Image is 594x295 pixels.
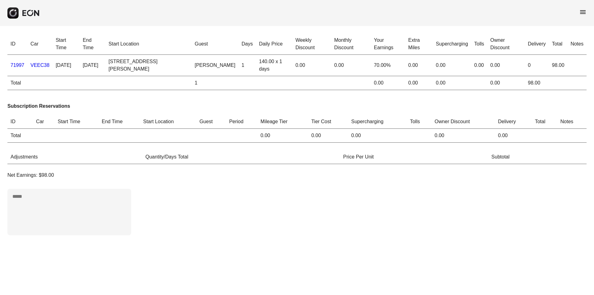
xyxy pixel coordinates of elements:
td: 1 [239,55,256,76]
th: Guest [192,33,239,55]
td: Total [7,76,28,90]
td: 0.00 [405,76,433,90]
th: End Time [99,115,140,129]
th: Owner Discount [487,33,525,55]
span: menu [579,8,587,16]
th: Supercharging [348,115,407,129]
th: Notes [557,115,587,129]
td: 0.00 [331,55,371,76]
th: Car [33,115,54,129]
th: Start Location [140,115,196,129]
th: Total [532,115,557,129]
td: [DATE] [53,55,80,76]
th: ID [7,115,33,129]
th: Period [226,115,257,129]
td: 0.00 [348,129,407,143]
th: Total [549,33,567,55]
th: Start Location [105,33,192,55]
td: 0.00 [433,76,471,90]
td: 98.00 [549,55,567,76]
th: Tier Cost [308,115,348,129]
th: Guest [196,115,226,129]
a: VEEC38 [31,63,49,68]
td: 0.00 [257,129,308,143]
td: 1 [192,76,239,90]
th: Weekly Discount [292,33,331,55]
td: Total [7,129,33,143]
th: Subtotal [488,150,587,164]
th: Notes [567,33,587,55]
td: 0.00 [471,55,487,76]
th: Days [239,33,256,55]
td: 98.00 [525,76,549,90]
th: Quantity/Days Total [142,150,340,164]
td: 0.00 [433,55,471,76]
th: Mileage Tier [257,115,308,129]
td: 0.00 [405,55,433,76]
td: 0.00 [371,76,405,90]
td: 0 [525,55,549,76]
a: 71997 [11,63,24,68]
th: End Time [80,33,105,55]
th: Your Earnings [371,33,405,55]
th: Supercharging [433,33,471,55]
td: [STREET_ADDRESS][PERSON_NAME] [105,55,192,76]
th: Start Time [53,33,80,55]
td: 0.00 [487,55,525,76]
td: 0.00 [487,76,525,90]
td: 0.00 [292,55,331,76]
td: 0.00 [432,129,495,143]
th: Daily Price [256,33,292,55]
td: 0.00 [308,129,348,143]
th: Start Time [54,115,98,129]
th: Tolls [407,115,432,129]
th: Delivery [525,33,549,55]
th: Delivery [495,115,532,129]
th: ID [7,33,28,55]
th: Car [28,33,53,55]
td: 0.00 [495,129,532,143]
td: [DATE] [80,55,105,76]
th: Tolls [471,33,487,55]
td: [PERSON_NAME] [192,55,239,76]
div: 140.00 x 1 days [259,58,289,73]
th: Adjustments [7,150,142,164]
td: 70.00% [371,55,405,76]
th: Price Per Unit [340,150,488,164]
th: Extra Miles [405,33,433,55]
p: Net Earnings: $98.00 [7,171,587,179]
h3: Subscription Reservations [7,102,587,110]
th: Owner Discount [432,115,495,129]
th: Monthly Discount [331,33,371,55]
